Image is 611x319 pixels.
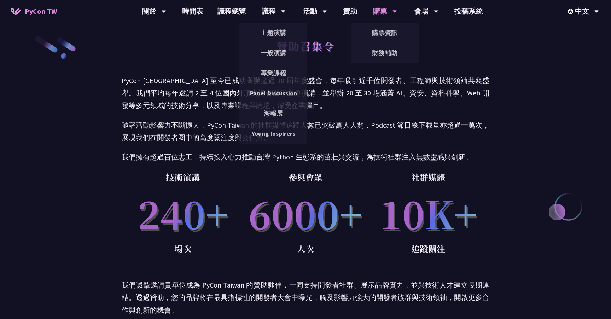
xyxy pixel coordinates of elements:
[244,170,367,184] p: 參與會眾
[4,2,64,20] a: PyCon TW
[122,170,244,184] p: 技術演講
[122,119,489,144] p: 隨著活動影響力不斷擴大，PyCon Taiwan 的社群媒體追蹤人數已突破萬人大關，Podcast 節目總下載量亦超過一萬次，展現我們在開發者圈中的高度關注度與公信力。
[122,184,244,242] p: 240+
[239,24,307,41] a: 主題演講
[122,279,489,316] p: 我們誠摯邀請貴單位成為 PyCon Taiwan 的贊助夥伴，一同支持開發者社群、展示品牌實力，並與技術人才建立長期連結。透過贊助，您的品牌將在最具指標性的開發者大會中曝光，觸及影響力強大的開發...
[122,74,489,112] p: PyCon [GEOGRAPHIC_DATA] 至今已成功舉辦超過 10 屆年度盛會，每年吸引近千位開發者、工程師與技術領袖共襄盛舉。我們平均每年邀請 2 至 4 位國內外頂尖講者進行主題演講，...
[244,184,367,242] p: 6000+
[367,170,489,184] p: 社群媒體
[239,85,307,101] a: Panel Discussion
[351,24,419,41] a: 購票資訊
[239,45,307,61] a: 一般演講
[367,242,489,256] p: 追蹤關注
[239,125,307,142] a: Young Inspirers
[244,242,367,256] p: 人次
[239,105,307,122] a: 海報展
[367,184,489,242] p: 10K+
[568,9,575,14] img: Locale Icon
[25,6,57,17] span: PyCon TW
[11,8,21,15] img: Home icon of PyCon TW 2025
[122,242,244,256] p: 場次
[239,65,307,81] a: 專業課程
[122,151,489,163] p: 我們擁有超過百位志工，持續投入心力推動台灣 Python 生態系的茁壯與交流，為技術社群注入無數靈感與創新。
[351,45,419,61] a: 財務補助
